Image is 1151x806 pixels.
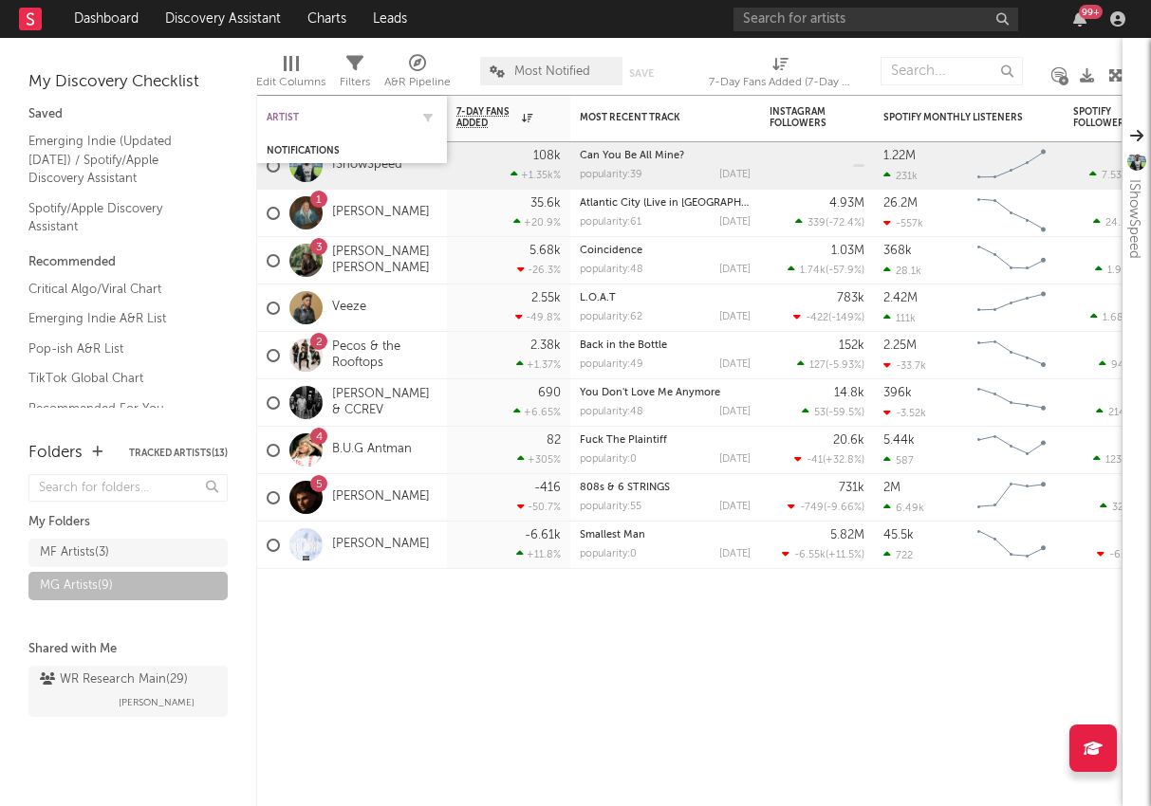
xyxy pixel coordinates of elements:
div: popularity: 49 [580,359,643,370]
div: -416 [534,482,561,494]
div: 35.6k [530,197,561,210]
svg: Chart title [969,142,1054,190]
div: 5.44k [883,434,915,447]
a: TikTok Global Chart [28,368,209,389]
a: [PERSON_NAME] [332,537,430,553]
div: popularity: 0 [580,549,637,559]
span: 24.1k [1105,218,1131,229]
div: ( ) [802,406,864,418]
div: Spotify Followers [1073,106,1140,129]
div: Recommended [28,251,228,274]
span: 328 [1112,503,1130,513]
div: 152k [839,339,864,352]
a: [PERSON_NAME] & CCREV [332,387,437,419]
div: ( ) [793,311,864,323]
div: [DATE] [719,454,751,465]
a: Fuck The Plaintiff [580,435,667,446]
a: Emerging Indie A&R List [28,308,209,329]
div: 6.49k [883,502,924,514]
svg: Chart title [969,190,1054,237]
div: 99 + [1079,5,1103,19]
div: +1.35k % [511,169,561,181]
a: [PERSON_NAME] [332,489,430,505]
a: Emerging Indie (Updated [DATE]) / Spotify/Apple Discovery Assistant [28,131,209,189]
div: 368k [883,245,912,257]
span: -5.93 % [828,360,862,371]
button: Save [629,68,654,79]
div: Back in the Bottle [580,340,751,351]
div: -557k [883,217,923,229]
a: Can You Be All Mine? [580,151,684,161]
div: [DATE] [719,265,751,275]
div: 808s & 6 STRINGS [580,483,751,493]
div: 783k [837,292,864,304]
div: 2.38k [530,339,561,352]
span: [PERSON_NAME] [119,691,195,714]
div: ( ) [797,358,864,371]
div: 231k [883,170,918,182]
span: -9.66 % [826,503,862,513]
span: -59.5 % [828,408,862,418]
span: -72.4 % [828,218,862,229]
button: Filter by Artist [418,108,437,127]
div: 111k [883,312,916,324]
div: -50.7 % [517,501,561,513]
div: Edit Columns [256,47,325,102]
div: ( ) [795,216,864,229]
div: Smallest Man [580,530,751,540]
button: Tracked Artists(13) [129,449,228,458]
span: 1.74k [800,266,826,276]
a: B.U.G Antman [332,442,412,458]
input: Search... [881,57,1023,85]
span: 7-Day Fans Added [456,106,517,129]
div: Atlantic City (Live in Jersey) [feat. Bruce Springsteen and Kings of Leon] [580,198,751,209]
div: Instagram Followers [770,106,836,129]
svg: Chart title [969,474,1054,522]
div: Spotify Monthly Listeners [883,112,1026,123]
a: Critical Algo/Viral Chart [28,279,209,300]
div: 7-Day Fans Added (7-Day Fans Added) [709,71,851,94]
div: Coincidence [580,246,751,256]
div: 5.82M [830,529,864,541]
span: -41 [807,455,823,466]
div: [DATE] [719,217,751,228]
a: 808s & 6 STRINGS [580,483,670,493]
span: 7.53k [1102,171,1127,181]
div: +11.8 % [516,548,561,560]
div: 1.22M [883,150,916,162]
svg: Chart title [969,284,1054,332]
input: Search for artists [733,8,1018,31]
div: Edit Columns [256,71,325,94]
svg: Chart title [969,522,1054,569]
div: popularity: 55 [580,502,641,512]
div: My Discovery Checklist [28,71,228,94]
div: +1.37 % [516,358,561,371]
a: [PERSON_NAME] [PERSON_NAME] [332,245,437,277]
div: Saved [28,103,228,126]
div: [DATE] [719,359,751,370]
div: ( ) [782,548,864,560]
a: Spotify/Apple Discovery Assistant [28,198,209,237]
input: Search for folders... [28,474,228,502]
div: [DATE] [719,170,751,180]
div: [DATE] [719,407,751,417]
div: 2.42M [883,292,918,304]
div: L.O.A.T [580,293,751,303]
div: 587 [883,454,914,467]
div: 5.68k [529,245,561,257]
div: 2.55k [531,292,561,304]
span: 942 [1111,360,1130,371]
div: ( ) [788,501,864,513]
span: 1.68k [1103,313,1129,323]
div: 2.25M [883,339,917,352]
div: Most Recent Track [580,112,722,123]
span: 214 [1108,408,1125,418]
div: 4.93M [829,197,864,210]
a: Atlantic City (Live in [GEOGRAPHIC_DATA]) [feat. [PERSON_NAME] and [PERSON_NAME]] [580,198,1014,209]
span: +11.5 % [828,550,862,560]
a: Pop-ish A&R List [28,339,209,359]
div: Can You Be All Mine? [580,151,751,161]
div: Filters [340,71,370,94]
svg: Chart title [969,427,1054,474]
div: 28.1k [883,265,921,277]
